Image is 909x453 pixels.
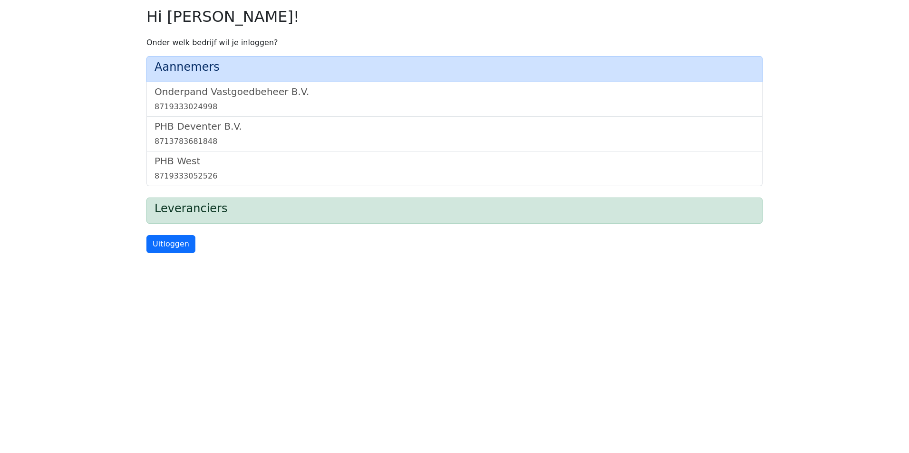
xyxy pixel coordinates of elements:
a: Uitloggen [146,235,195,253]
a: Onderpand Vastgoedbeheer B.V.8719333024998 [155,86,754,113]
div: 8719333024998 [155,101,754,113]
a: PHB Deventer B.V.8713783681848 [155,121,754,147]
h5: Onderpand Vastgoedbeheer B.V. [155,86,754,97]
h5: PHB West [155,155,754,167]
div: 8713783681848 [155,136,754,147]
h4: Leveranciers [155,202,754,216]
div: 8719333052526 [155,170,754,182]
h4: Aannemers [155,60,754,74]
h2: Hi [PERSON_NAME]! [146,8,763,26]
h5: PHB Deventer B.V. [155,121,754,132]
a: PHB West8719333052526 [155,155,754,182]
p: Onder welk bedrijf wil je inloggen? [146,37,763,48]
